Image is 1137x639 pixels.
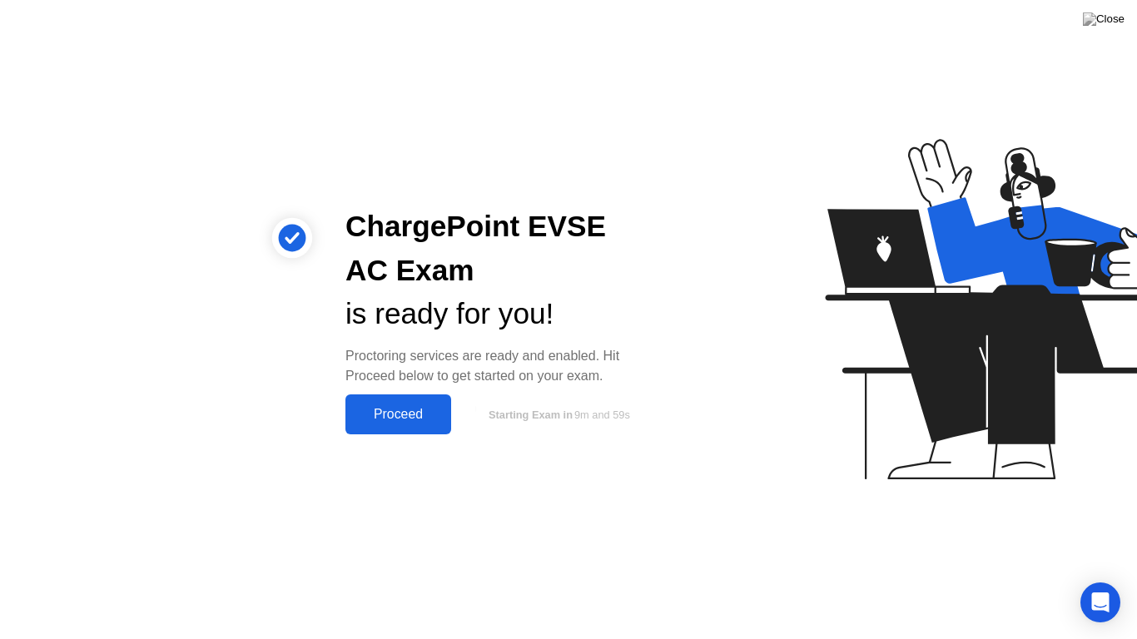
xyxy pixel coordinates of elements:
div: Open Intercom Messenger [1080,582,1120,622]
span: 9m and 59s [574,409,630,421]
div: ChargePoint EVSE AC Exam [345,205,655,293]
img: Close [1083,12,1125,26]
div: Proceed [350,407,446,422]
div: is ready for you! [345,292,655,336]
div: Proctoring services are ready and enabled. Hit Proceed below to get started on your exam. [345,346,655,386]
button: Starting Exam in9m and 59s [459,399,655,430]
button: Proceed [345,394,451,434]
